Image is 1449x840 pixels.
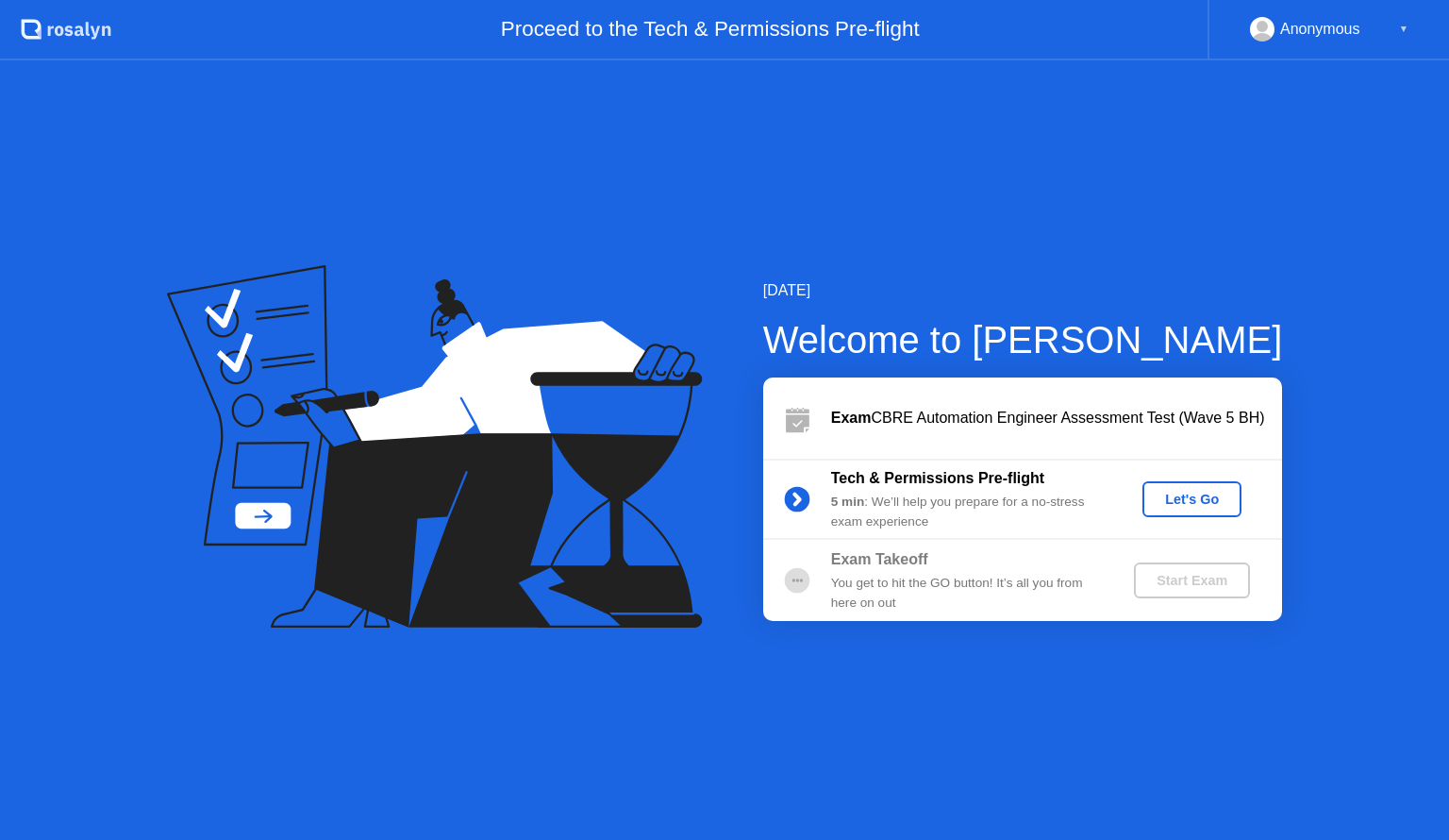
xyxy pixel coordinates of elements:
b: Exam Takeoff [831,551,928,567]
b: Tech & Permissions Pre-flight [831,470,1044,486]
div: ▼ [1399,17,1408,42]
div: : We’ll help you prepare for a no-stress exam experience [831,493,1103,531]
div: Anonymous [1280,17,1360,42]
div: [DATE] [763,279,1283,302]
div: Let's Go [1150,492,1234,507]
b: Exam [831,410,872,426]
button: Start Exam [1134,563,1250,598]
div: You get to hit the GO button! It’s all you from here on out [831,574,1103,613]
div: CBRE Automation Engineer Assessment Test (Wave 5 BH) [831,407,1282,429]
button: Let's Go [1142,481,1241,517]
b: 5 min [831,495,865,509]
div: Start Exam [1141,573,1242,588]
div: Welcome to [PERSON_NAME] [763,311,1283,368]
